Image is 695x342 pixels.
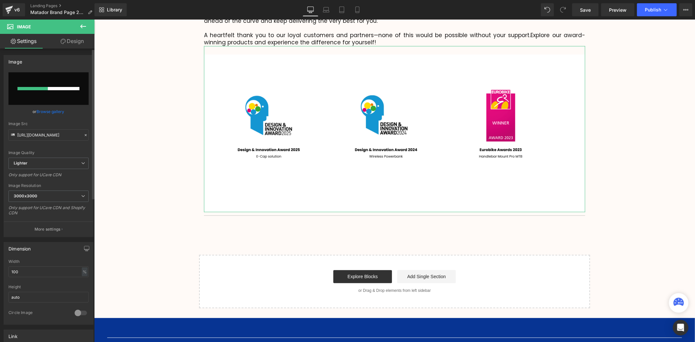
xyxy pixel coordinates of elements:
div: Dimension [8,242,31,251]
span: Image [17,24,31,29]
div: v6 [13,6,21,14]
input: Link [8,129,89,141]
span: Matador Brand Page 2025 [30,10,85,15]
button: Undo [541,3,554,16]
a: Mobile [350,3,365,16]
div: Width [8,259,89,264]
b: 3000x3000 [14,193,37,198]
input: auto [8,292,89,303]
a: Add Single Section [303,250,362,264]
div: Image [8,55,22,64]
span: Publish [645,7,661,12]
div: Image Src [8,121,89,126]
a: Landing Pages [30,3,97,8]
div: % [82,267,88,276]
button: More settings [4,221,93,237]
a: Desktop [303,3,318,16]
span: Explore our award-winning products and experience the difference for yourself! [110,12,491,27]
button: Publish [637,3,677,16]
a: New Library [94,3,127,16]
div: or [8,108,89,115]
p: More settings [35,226,61,232]
input: auto [8,266,89,277]
a: Design [49,34,96,49]
a: v6 [3,3,25,16]
span: Save [580,7,591,13]
a: Preview [601,3,634,16]
div: Link [8,330,18,339]
a: Tablet [334,3,350,16]
p: or Drag & Drop elements from left sidebar [115,269,485,273]
div: Circle Image [8,310,68,317]
div: Open Intercom Messenger [673,320,688,335]
p: A heartfelt thank you to our loyal customers and partners—none of this would be possible without ... [110,12,491,26]
div: Image Quality [8,150,89,155]
div: Height [8,285,89,289]
a: Browse gallery [37,106,65,117]
button: Redo [557,3,570,16]
a: Laptop [318,3,334,16]
span: Preview [609,7,627,13]
div: Only support for UCare CDN and Shopify CDN [8,205,89,220]
span: Library [107,7,122,13]
a: Explore Blocks [239,250,298,264]
div: Only support for UCare CDN [8,172,89,182]
b: Lighter [14,161,27,165]
div: Image Resolution [8,183,89,188]
button: More [679,3,692,16]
